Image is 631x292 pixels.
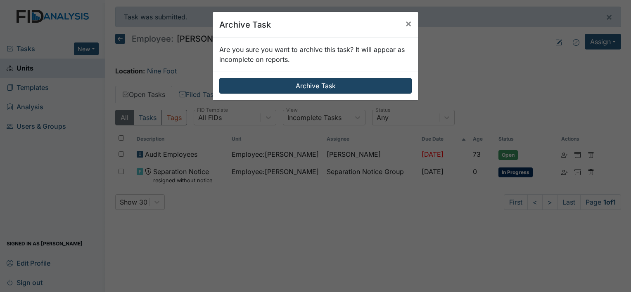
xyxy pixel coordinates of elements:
div: Are you sure you want to archive this task? It will appear as incomplete on reports. [213,38,418,71]
span: × [405,17,412,29]
h5: Archive Task [219,19,271,31]
div: Open Tasks [115,110,621,210]
button: Close [399,12,418,35]
button: Archive Task [219,78,412,94]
